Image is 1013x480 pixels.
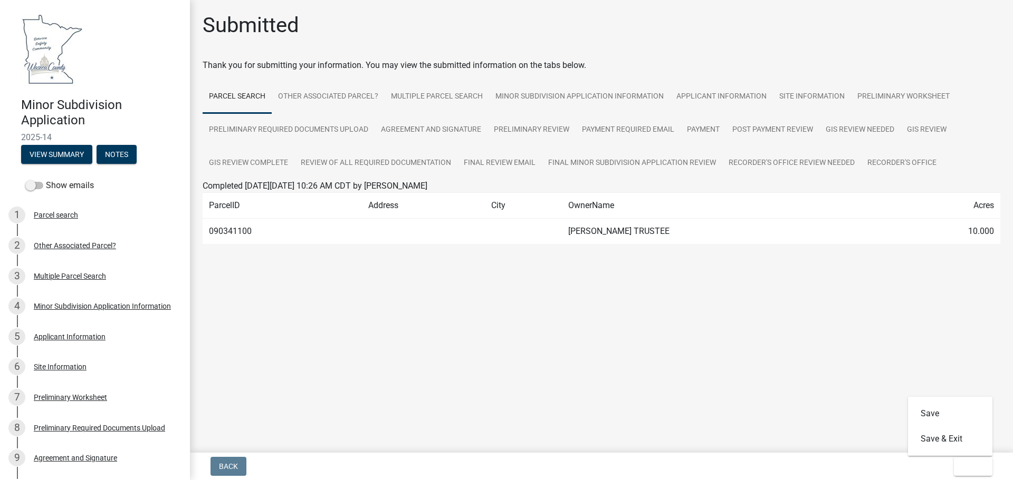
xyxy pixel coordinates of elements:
div: 8 [8,419,25,436]
a: Preliminary Worksheet [851,80,956,114]
a: GIS Review Complete [203,146,294,180]
div: Preliminary Worksheet [34,394,107,401]
div: 1 [8,207,25,223]
div: 9 [8,449,25,466]
a: Recorder's Office Review Needed [722,146,861,180]
div: Applicant Information [34,333,106,340]
td: Address [362,193,485,219]
td: 090341100 [203,219,362,244]
a: GIS Review Needed [819,113,901,147]
a: Other Associated Parcel? [272,80,385,114]
div: 4 [8,298,25,315]
div: Preliminary Required Documents Upload [34,424,165,432]
a: Parcel search [203,80,272,114]
button: Save & Exit [908,426,992,452]
a: Payment Required Email [576,113,681,147]
a: Review of all Required Documentation [294,146,457,180]
div: Exit [908,397,992,456]
span: Exit [962,462,978,471]
button: View Summary [21,145,92,164]
button: Exit [954,457,992,476]
h1: Submitted [203,13,299,38]
div: Minor Subdivision Application Information [34,302,171,310]
div: 2 [8,237,25,254]
a: Post Payment Review [726,113,819,147]
a: Multiple Parcel Search [385,80,489,114]
div: Thank you for submitting your information. You may view the submitted information on the tabs below. [203,59,1000,72]
a: Final Review Email [457,146,542,180]
a: Final Minor Subdivision Application Review [542,146,722,180]
button: Notes [97,145,137,164]
div: Agreement and Signature [34,454,117,462]
td: OwnerName [562,193,890,219]
td: City [485,193,562,219]
a: Preliminary Required Documents Upload [203,113,375,147]
a: GIS Review [901,113,953,147]
div: Other Associated Parcel? [34,242,116,249]
img: Waseca County, Minnesota [21,11,83,86]
wm-modal-confirm: Notes [97,151,137,159]
div: 7 [8,389,25,406]
td: [PERSON_NAME] TRUSTEE [562,219,890,244]
div: Multiple Parcel Search [34,272,106,280]
a: Payment [681,113,726,147]
div: Parcel search [34,211,78,219]
button: Save [908,401,992,426]
a: Applicant Information [670,80,773,114]
a: Recorder's Office [861,146,943,180]
div: 3 [8,268,25,285]
a: Preliminary Review [488,113,576,147]
div: Site Information [34,363,87,370]
wm-modal-confirm: Summary [21,151,92,159]
button: Back [211,457,246,476]
a: Agreement and Signature [375,113,488,147]
span: 2025-14 [21,132,169,142]
td: Acres [890,193,1000,219]
a: Site Information [773,80,851,114]
td: 10.000 [890,219,1000,244]
div: 5 [8,328,25,345]
div: 6 [8,358,25,375]
span: Completed [DATE][DATE] 10:26 AM CDT by [PERSON_NAME] [203,181,427,191]
h4: Minor Subdivision Application [21,97,181,128]
label: Show emails [25,179,94,192]
td: ParcelID [203,193,362,219]
span: Back [219,462,238,471]
a: Minor Subdivision Application Information [489,80,670,114]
